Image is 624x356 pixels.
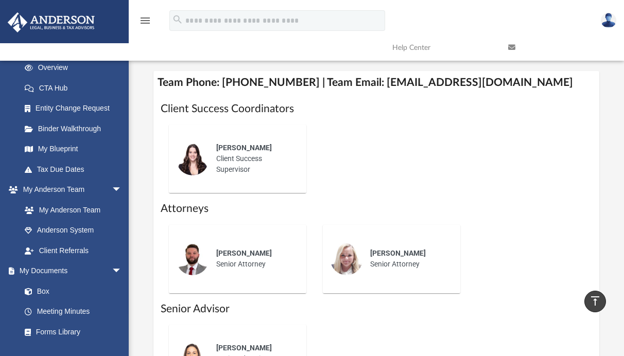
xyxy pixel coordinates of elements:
img: thumbnail [330,242,363,275]
a: Tax Due Dates [14,159,137,180]
img: thumbnail [176,242,209,275]
a: Overview [14,58,137,78]
a: Help Center [385,27,500,68]
a: Entity Change Request [14,98,137,119]
a: Client Referrals [14,240,132,261]
i: search [172,14,183,25]
img: Anderson Advisors Platinum Portal [5,12,98,32]
h4: Team Phone: [PHONE_NUMBER] | Team Email: [EMAIL_ADDRESS][DOMAIN_NAME] [153,71,599,94]
i: menu [139,14,151,27]
h1: Senior Advisor [161,301,592,316]
h1: Attorneys [161,201,592,216]
span: arrow_drop_down [112,180,132,201]
a: Binder Walkthrough [14,118,137,139]
a: My Blueprint [14,139,132,159]
a: My Anderson Teamarrow_drop_down [7,180,132,200]
a: My Anderson Team [14,200,127,220]
a: Anderson System [14,220,132,241]
a: Forms Library [14,322,127,342]
img: thumbnail [176,143,209,175]
h1: Client Success Coordinators [161,101,592,116]
a: vertical_align_top [584,291,606,312]
div: Senior Attorney [209,241,299,277]
span: [PERSON_NAME] [216,144,272,152]
span: [PERSON_NAME] [216,344,272,352]
span: arrow_drop_down [112,261,132,282]
span: [PERSON_NAME] [370,249,426,257]
i: vertical_align_top [589,295,601,307]
a: Box [14,281,127,301]
a: Meeting Minutes [14,301,132,322]
a: My Documentsarrow_drop_down [7,261,132,281]
a: menu [139,20,151,27]
div: Client Success Supervisor [209,135,299,182]
img: User Pic [601,13,616,28]
div: Senior Attorney [363,241,453,277]
span: [PERSON_NAME] [216,249,272,257]
a: CTA Hub [14,78,137,98]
